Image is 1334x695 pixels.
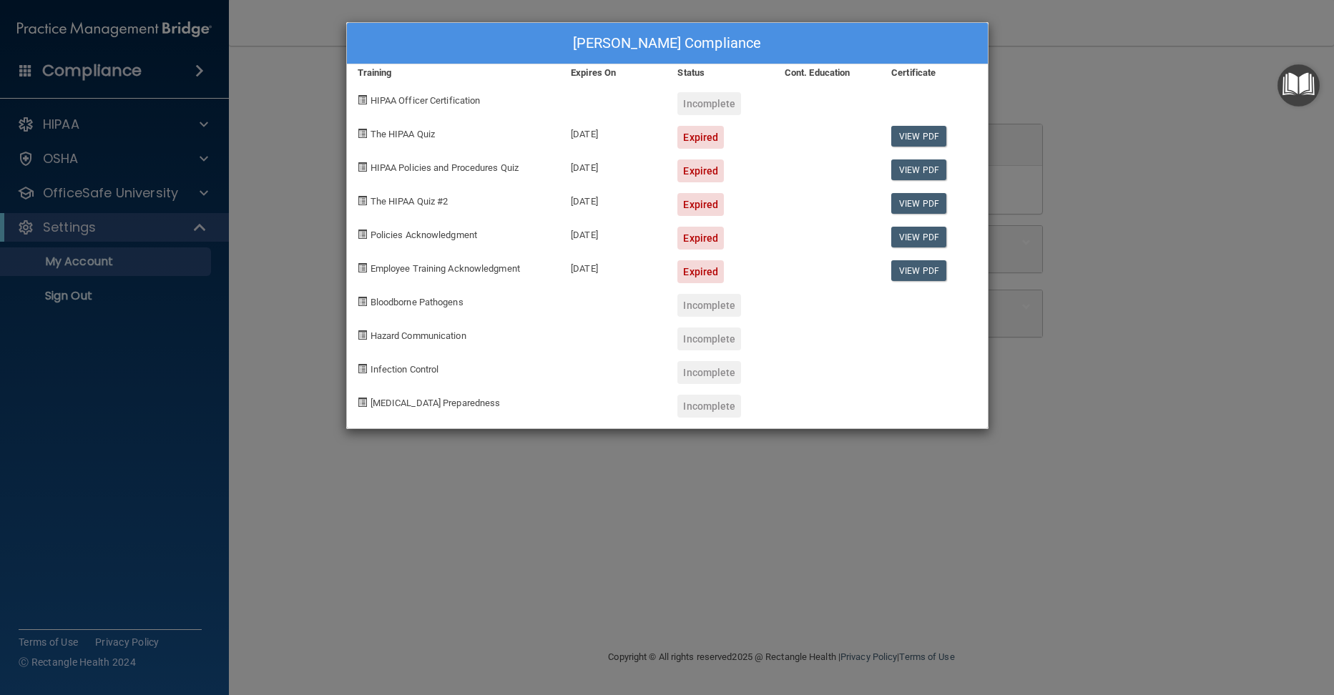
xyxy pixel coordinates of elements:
[371,398,501,408] span: [MEDICAL_DATA] Preparedness
[677,126,724,149] div: Expired
[1277,64,1320,107] button: Open Resource Center
[560,216,667,250] div: [DATE]
[1087,593,1317,651] iframe: Drift Widget Chat Controller
[677,92,741,115] div: Incomplete
[371,364,439,375] span: Infection Control
[677,294,741,317] div: Incomplete
[560,149,667,182] div: [DATE]
[891,126,946,147] a: View PDF
[891,159,946,180] a: View PDF
[677,260,724,283] div: Expired
[371,162,519,173] span: HIPAA Policies and Procedures Quiz
[677,361,741,384] div: Incomplete
[677,193,724,216] div: Expired
[881,64,987,82] div: Certificate
[371,95,481,106] span: HIPAA Officer Certification
[560,182,667,216] div: [DATE]
[371,230,477,240] span: Policies Acknowledgment
[560,64,667,82] div: Expires On
[347,23,988,64] div: [PERSON_NAME] Compliance
[371,263,520,274] span: Employee Training Acknowledgment
[371,330,466,341] span: Hazard Communication
[677,327,741,350] div: Incomplete
[347,64,561,82] div: Training
[677,395,741,418] div: Incomplete
[371,196,448,207] span: The HIPAA Quiz #2
[371,129,435,139] span: The HIPAA Quiz
[677,227,724,250] div: Expired
[891,193,946,214] a: View PDF
[774,64,881,82] div: Cont. Education
[560,115,667,149] div: [DATE]
[677,159,724,182] div: Expired
[891,260,946,281] a: View PDF
[667,64,773,82] div: Status
[560,250,667,283] div: [DATE]
[891,227,946,247] a: View PDF
[371,297,464,307] span: Bloodborne Pathogens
